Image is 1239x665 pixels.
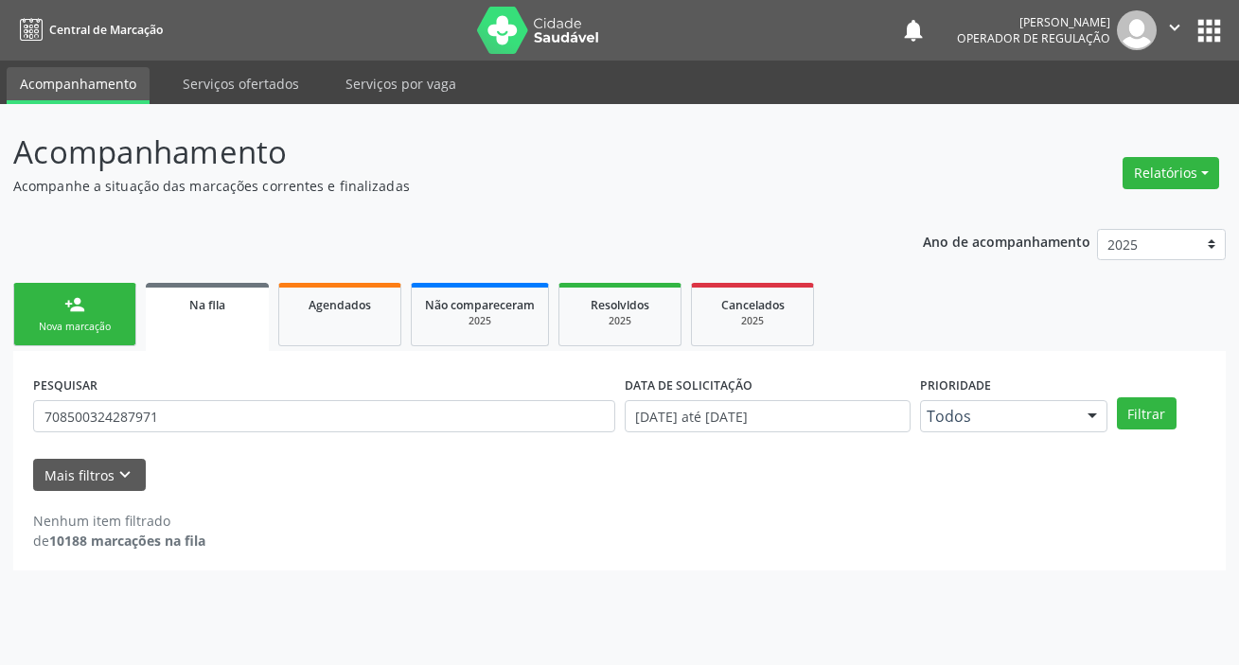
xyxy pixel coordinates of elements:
button: notifications [900,17,927,44]
div: 2025 [573,314,667,328]
button: apps [1193,14,1226,47]
a: Serviços por vaga [332,67,469,100]
div: person_add [64,294,85,315]
button: Filtrar [1117,397,1177,429]
span: Agendados [309,297,371,313]
a: Acompanhamento [7,67,150,104]
p: Acompanhamento [13,129,862,176]
button: Relatórios [1123,157,1219,189]
p: Ano de acompanhamento [923,229,1090,253]
a: Serviços ofertados [169,67,312,100]
div: Nova marcação [27,320,122,334]
span: Na fila [189,297,225,313]
i: keyboard_arrow_down [115,464,135,485]
label: DATA DE SOLICITAÇÃO [625,371,752,400]
strong: 10188 marcações na fila [49,532,205,550]
input: Selecione um intervalo [625,400,911,432]
span: Não compareceram [425,297,535,313]
label: PESQUISAR [33,371,97,400]
p: Acompanhe a situação das marcações correntes e finalizadas [13,176,862,196]
span: Todos [927,407,1069,426]
button:  [1157,10,1193,50]
i:  [1164,17,1185,38]
span: Central de Marcação [49,22,163,38]
div: 2025 [425,314,535,328]
div: de [33,531,205,551]
span: Operador de regulação [957,30,1110,46]
div: Nenhum item filtrado [33,511,205,531]
div: 2025 [705,314,800,328]
a: Central de Marcação [13,14,163,45]
span: Resolvidos [591,297,649,313]
img: img [1117,10,1157,50]
div: [PERSON_NAME] [957,14,1110,30]
input: Nome, CNS [33,400,615,432]
span: Cancelados [721,297,785,313]
label: Prioridade [920,371,991,400]
button: Mais filtroskeyboard_arrow_down [33,459,146,492]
